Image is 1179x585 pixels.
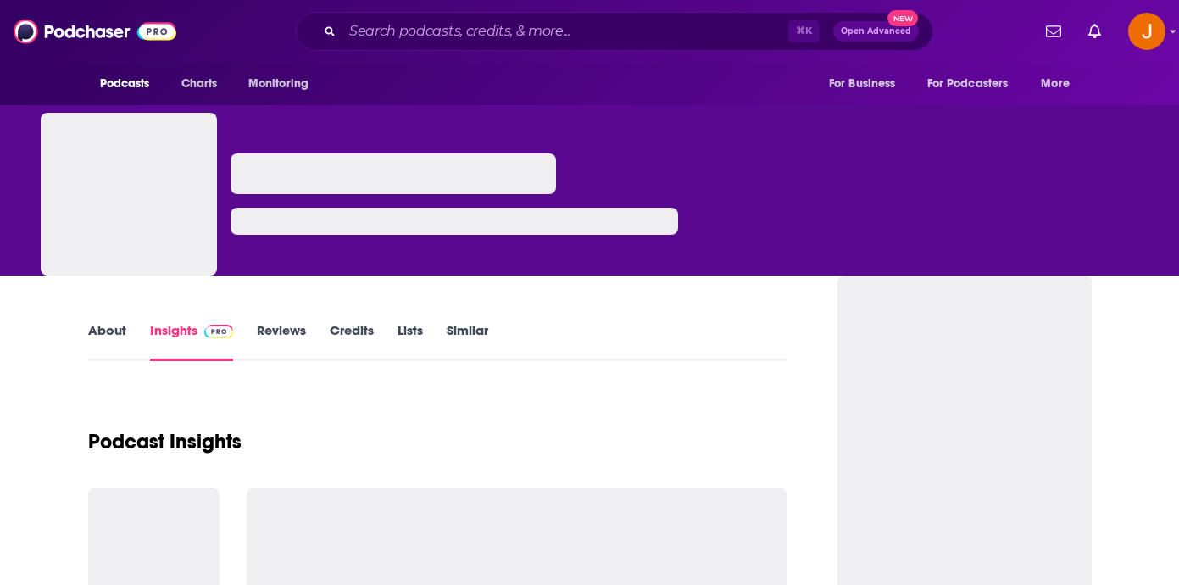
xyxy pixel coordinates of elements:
button: open menu [1029,68,1091,100]
span: Charts [181,72,218,96]
span: For Business [829,72,896,96]
button: Open AdvancedNew [833,21,919,42]
button: open menu [88,68,172,100]
a: Lists [398,322,423,361]
a: Reviews [257,322,306,361]
img: User Profile [1128,13,1165,50]
a: Show notifications dropdown [1082,17,1108,46]
span: For Podcasters [927,72,1009,96]
img: Podchaser - Follow, Share and Rate Podcasts [14,15,176,47]
a: Similar [447,322,488,361]
span: Monitoring [248,72,309,96]
button: open menu [817,68,917,100]
span: More [1041,72,1070,96]
button: open menu [236,68,331,100]
span: ⌘ K [788,20,820,42]
span: New [887,10,918,26]
a: InsightsPodchaser Pro [150,322,234,361]
a: About [88,322,126,361]
div: Search podcasts, credits, & more... [296,12,933,51]
span: Logged in as justine87181 [1128,13,1165,50]
button: Show profile menu [1128,13,1165,50]
a: Charts [170,68,228,100]
span: Podcasts [100,72,150,96]
h1: Podcast Insights [88,429,242,454]
a: Show notifications dropdown [1039,17,1068,46]
a: Credits [330,322,374,361]
button: open menu [916,68,1033,100]
input: Search podcasts, credits, & more... [342,18,788,45]
span: Open Advanced [841,27,911,36]
img: Podchaser Pro [204,325,234,338]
